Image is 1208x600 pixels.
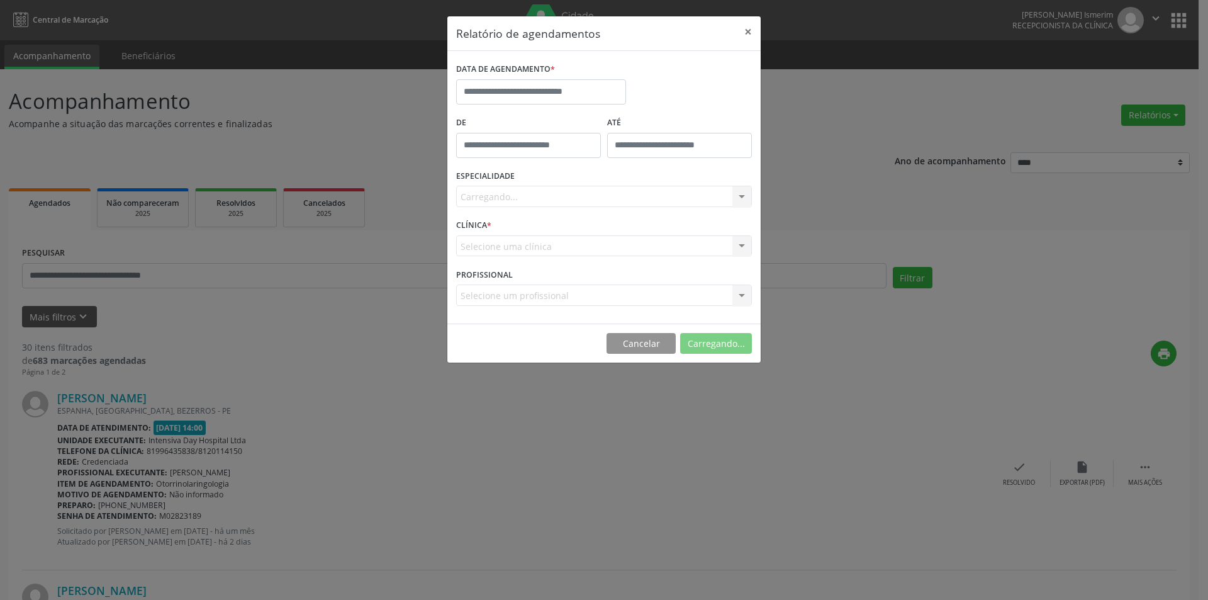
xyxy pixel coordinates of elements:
button: Cancelar [607,333,676,354]
label: ATÉ [607,113,752,133]
label: De [456,113,601,133]
h5: Relatório de agendamentos [456,25,600,42]
label: DATA DE AGENDAMENTO [456,60,555,79]
button: Carregando... [680,333,752,354]
label: CLÍNICA [456,216,491,235]
label: PROFISSIONAL [456,265,513,285]
button: Close [735,16,761,47]
label: ESPECIALIDADE [456,167,515,186]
